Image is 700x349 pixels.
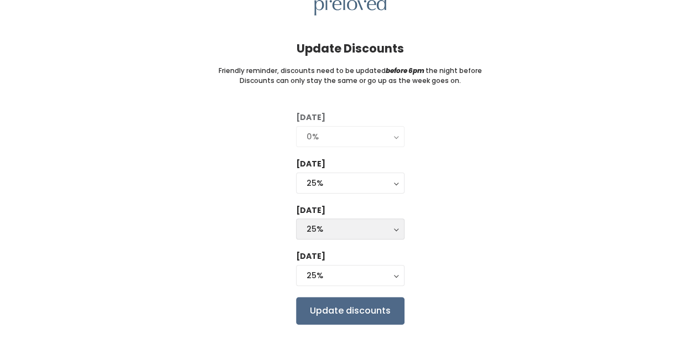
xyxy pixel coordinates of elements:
div: 0% [307,131,394,143]
div: 25% [307,269,394,282]
input: Update discounts [296,297,405,325]
label: [DATE] [296,158,325,170]
label: [DATE] [296,112,325,123]
button: 0% [296,126,405,147]
small: Friendly reminder, discounts need to be updated the night before [219,66,482,76]
h4: Update Discounts [297,42,404,55]
button: 25% [296,265,405,286]
div: 25% [307,223,394,235]
small: Discounts can only stay the same or go up as the week goes on. [240,76,461,86]
div: 25% [307,177,394,189]
label: [DATE] [296,251,325,262]
label: [DATE] [296,205,325,216]
button: 25% [296,218,405,239]
button: 25% [296,173,405,194]
i: before 6pm [386,66,424,75]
